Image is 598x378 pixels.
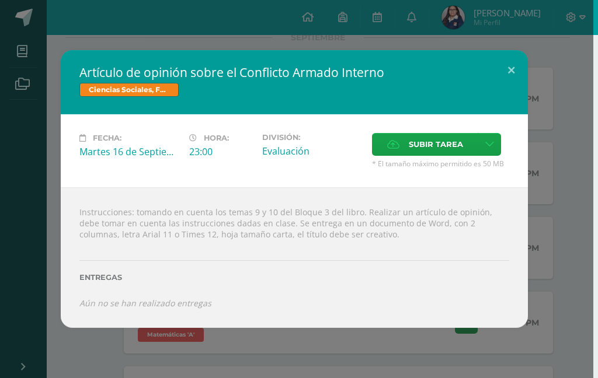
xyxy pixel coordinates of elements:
[495,50,528,90] button: Close (Esc)
[79,145,180,158] div: Martes 16 de Septiembre
[189,145,253,158] div: 23:00
[372,159,509,169] span: * El tamaño máximo permitido es 50 MB
[262,145,363,157] div: Evaluación
[409,134,463,155] span: Subir tarea
[79,83,179,97] span: Ciencias Sociales, Formación Ciudadana e Interculturalidad
[93,134,121,142] span: Fecha:
[61,187,528,327] div: Instrucciones: tomando en cuenta los temas 9 y 10 del Bloque 3 del libro. Realizar un artículo de...
[79,64,509,80] h2: Artículo de opinión sobre el Conflicto Armado Interno
[262,133,363,142] label: División:
[79,273,509,282] label: Entregas
[204,134,229,142] span: Hora:
[79,297,211,309] i: Aún no se han realizado entregas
